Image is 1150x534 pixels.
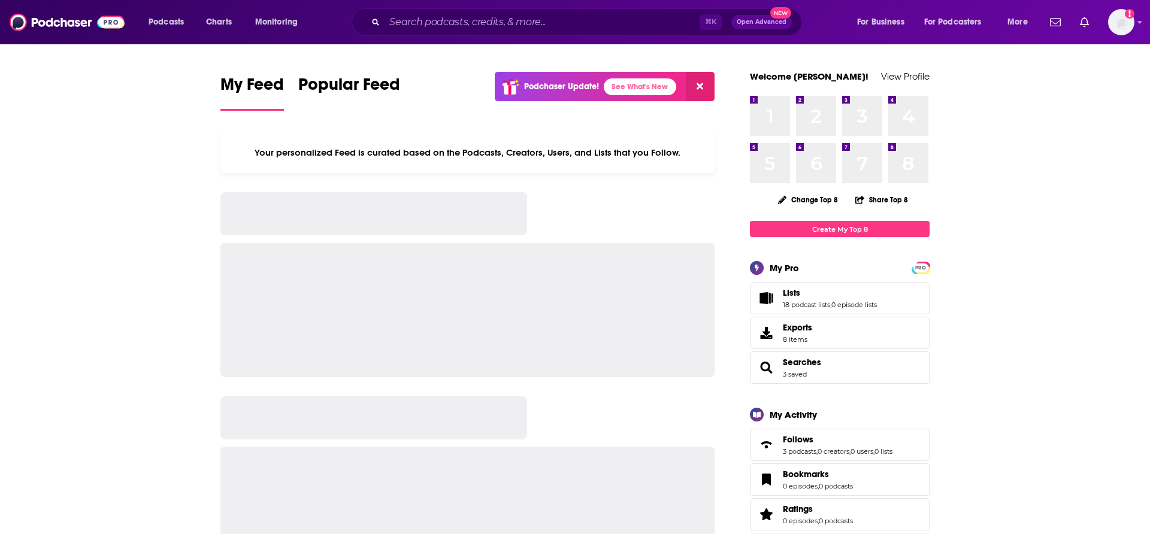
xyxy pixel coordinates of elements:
a: 18 podcast lists [783,301,830,309]
div: Search podcasts, credits, & more... [363,8,813,36]
p: Podchaser Update! [524,81,599,92]
a: 0 users [851,447,873,456]
a: Popular Feed [298,74,400,111]
span: Follows [750,429,930,461]
a: Ratings [754,506,778,523]
span: , [816,447,818,456]
span: ⌘ K [700,14,722,30]
button: Open AdvancedNew [731,15,792,29]
span: Logged in as megcassidy [1108,9,1134,35]
button: Change Top 8 [771,192,845,207]
span: Exports [754,324,778,341]
span: Searches [750,351,930,384]
span: Follows [783,434,813,445]
span: For Podcasters [924,14,982,31]
a: 0 podcasts [819,482,853,490]
a: Lists [783,287,877,298]
a: Charts [198,13,239,32]
button: open menu [849,13,919,32]
span: Lists [783,287,800,298]
a: 0 episode lists [831,301,877,309]
a: Follows [783,434,892,445]
a: Ratings [783,503,853,514]
a: View Profile [881,71,930,82]
a: Show notifications dropdown [1075,12,1094,32]
span: , [818,517,819,525]
div: Your personalized Feed is curated based on the Podcasts, Creators, Users, and Lists that you Follow. [220,132,715,173]
a: Create My Top 8 [750,221,930,237]
span: Exports [783,322,812,333]
span: Bookmarks [750,463,930,496]
a: 0 episodes [783,517,818,525]
span: Monitoring [255,14,298,31]
a: My Feed [220,74,284,111]
a: Lists [754,290,778,307]
img: User Profile [1108,9,1134,35]
a: Bookmarks [783,469,853,480]
button: Show profile menu [1108,9,1134,35]
a: Follows [754,436,778,453]
button: open menu [916,13,999,32]
a: Searches [783,357,821,368]
span: Bookmarks [783,469,829,480]
img: Podchaser - Follow, Share and Rate Podcasts [10,11,125,34]
a: PRO [913,263,928,272]
a: 0 lists [874,447,892,456]
button: open menu [999,13,1043,32]
span: , [818,482,819,490]
span: Lists [750,282,930,314]
button: open menu [140,13,199,32]
a: Bookmarks [754,471,778,488]
span: Ratings [750,498,930,530]
input: Search podcasts, credits, & more... [385,13,700,32]
a: 0 episodes [783,482,818,490]
span: Podcasts [149,14,184,31]
span: , [873,447,874,456]
span: Charts [206,14,232,31]
span: 8 items [783,335,812,344]
a: Exports [750,317,930,349]
button: open menu [247,13,313,32]
a: 3 podcasts [783,447,816,456]
span: New [770,7,792,19]
div: My Activity [770,409,817,420]
a: Welcome [PERSON_NAME]! [750,71,868,82]
a: Searches [754,359,778,376]
button: Share Top 8 [855,188,909,211]
a: 0 podcasts [819,517,853,525]
a: 0 creators [818,447,849,456]
a: Show notifications dropdown [1045,12,1066,32]
span: More [1007,14,1028,31]
svg: Add a profile image [1125,9,1134,19]
a: 3 saved [783,370,807,378]
span: For Business [857,14,904,31]
span: Popular Feed [298,74,400,102]
span: Open Advanced [737,19,786,25]
span: , [849,447,851,456]
span: My Feed [220,74,284,102]
span: Ratings [783,503,813,514]
span: , [830,301,831,309]
a: See What's New [604,78,676,95]
div: My Pro [770,262,799,274]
